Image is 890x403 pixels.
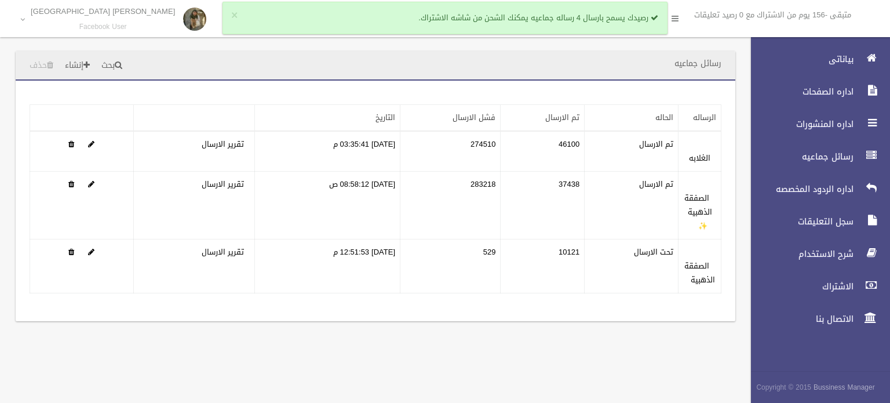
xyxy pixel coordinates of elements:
span: اداره الصفحات [741,86,857,97]
a: شرح الاستخدام [741,241,890,267]
a: الغلابه [689,151,710,165]
a: الاشتراك [741,274,890,299]
a: بياناتى [741,46,890,72]
a: تقرير الارسال [202,137,244,151]
label: تم الارسال [639,177,673,191]
td: [DATE] 08:58:12 ص [255,172,400,239]
span: الاشتراك [741,281,857,292]
label: تم الارسال [639,137,673,151]
a: الصفقة الذهبية ✨ [684,191,712,233]
td: 37438 [501,172,585,239]
span: Copyright © 2015 [756,381,811,394]
span: سجل التعليقات [741,216,857,227]
small: Facebook User [31,23,175,31]
strong: Bussiness Manager [814,381,875,394]
a: بحث [97,55,127,77]
p: [PERSON_NAME] [GEOGRAPHIC_DATA] [31,7,175,16]
span: اداره المنشورات [741,118,857,130]
a: تم الارسال [545,110,579,125]
span: الاتصال بنا [741,313,857,325]
span: شرح الاستخدام [741,248,857,260]
a: Edit [88,137,94,151]
span: اداره الردود المخصصه [741,183,857,195]
a: سجل التعليقات [741,209,890,234]
td: 46100 [501,131,585,172]
th: الرساله [679,105,721,132]
a: التاريخ [375,110,395,125]
a: رسائل جماعيه [741,144,890,169]
a: تقرير الارسال [202,177,244,191]
td: 529 [400,239,501,293]
button: × [231,10,238,21]
a: اداره الردود المخصصه [741,176,890,202]
a: فشل الارسال [453,110,495,125]
a: تقرير الارسال [202,245,244,259]
a: الصفقة الذهبية [684,259,715,287]
td: [DATE] 03:35:41 م [255,131,400,172]
div: رصيدك يسمح بارسال 4 رساله جماعيه يمكنك الشحن من شاشه الاشتراك. [222,2,667,34]
a: اداره الصفحات [741,79,890,104]
th: الحاله [585,105,679,132]
header: رسائل جماعيه [661,52,735,75]
a: Edit [88,245,94,259]
span: رسائل جماعيه [741,151,857,162]
td: 274510 [400,131,501,172]
a: الاتصال بنا [741,306,890,332]
a: Edit [88,177,94,191]
label: تحت الارسال [634,245,673,259]
a: إنشاء [60,55,94,77]
span: بياناتى [741,53,857,65]
td: 10121 [501,239,585,293]
a: اداره المنشورات [741,111,890,137]
td: [DATE] 12:51:53 م [255,239,400,293]
td: 283218 [400,172,501,239]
